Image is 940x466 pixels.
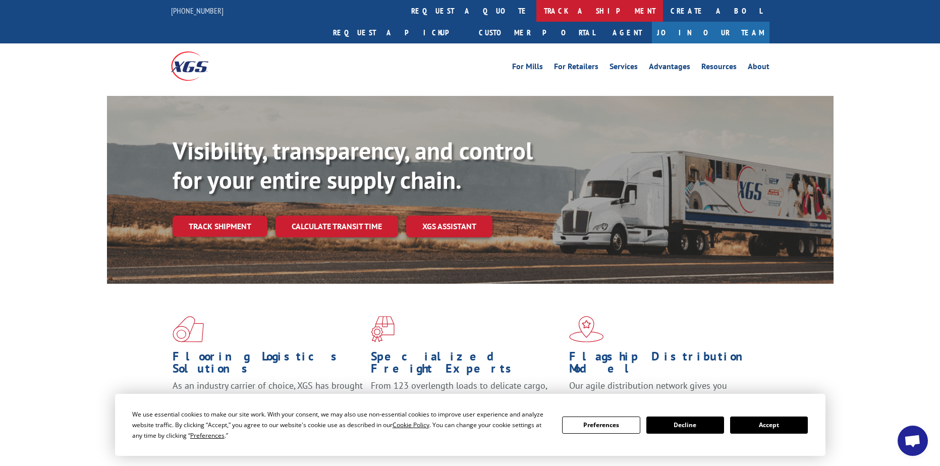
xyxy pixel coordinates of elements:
[173,380,363,416] span: As an industry carrier of choice, XGS has brought innovation and dedication to flooring logistics...
[190,431,225,440] span: Preferences
[471,22,602,43] a: Customer Portal
[371,350,562,380] h1: Specialized Freight Experts
[730,417,808,434] button: Accept
[132,409,550,441] div: We use essential cookies to make our site work. With your consent, we may also use non-essential ...
[115,394,825,456] div: Cookie Consent Prompt
[646,417,724,434] button: Decline
[569,316,604,342] img: xgs-icon-flagship-distribution-model-red
[701,63,737,74] a: Resources
[649,63,690,74] a: Advantages
[173,316,204,342] img: xgs-icon-total-supply-chain-intelligence-red
[602,22,652,43] a: Agent
[748,63,769,74] a: About
[173,135,533,195] b: Visibility, transparency, and control for your entire supply chain.
[562,417,640,434] button: Preferences
[325,22,471,43] a: Request a pickup
[371,380,562,425] p: From 123 overlength loads to delicate cargo, our experienced staff knows the best way to move you...
[569,380,755,403] span: Our agile distribution network gives you nationwide inventory management on demand.
[554,63,598,74] a: For Retailers
[371,316,395,342] img: xgs-icon-focused-on-flooring-red
[173,216,267,237] a: Track shipment
[610,63,638,74] a: Services
[652,22,769,43] a: Join Our Team
[393,421,429,429] span: Cookie Policy
[512,63,543,74] a: For Mills
[569,350,760,380] h1: Flagship Distribution Model
[898,426,928,456] div: Open chat
[275,216,398,237] a: Calculate transit time
[171,6,224,16] a: [PHONE_NUMBER]
[406,216,492,237] a: XGS ASSISTANT
[173,350,363,380] h1: Flooring Logistics Solutions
